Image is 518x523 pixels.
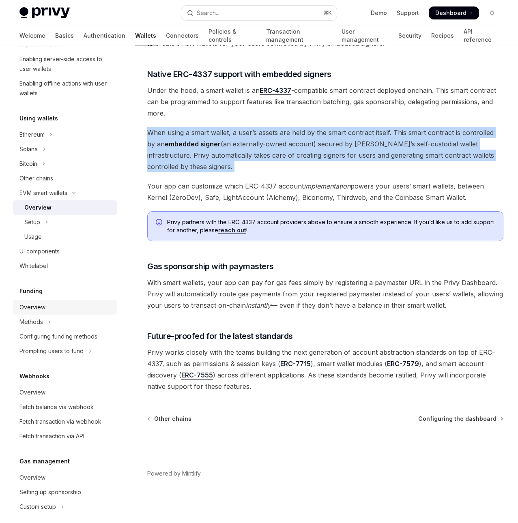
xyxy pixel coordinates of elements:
h5: Using wallets [19,114,58,123]
span: Your app can customize which ERC-4337 account powers your users’ smart wallets, between Kernel (Z... [147,180,503,203]
div: Search... [197,8,219,18]
span: Dashboard [435,9,466,17]
div: UI components [19,246,60,256]
a: Other chains [148,415,191,423]
a: Connectors [166,26,199,45]
div: Fetch transaction via API [19,431,84,441]
a: Dashboard [429,6,479,19]
div: Prompting users to fund [19,346,84,356]
a: Authentication [84,26,125,45]
div: Setting up sponsorship [19,487,81,497]
button: Toggle Ethereum section [13,127,117,142]
div: Solana [19,144,38,154]
a: Overview [13,300,117,315]
button: Open search [181,6,337,20]
a: Usage [13,229,117,244]
div: Ethereum [19,130,45,139]
button: Toggle Custom setup section [13,499,117,514]
a: UI components [13,244,117,259]
img: light logo [19,7,70,19]
svg: Info [156,219,164,227]
a: Enabling offline actions with user wallets [13,76,117,101]
span: Gas sponsorship with paymasters [147,261,274,272]
a: Configuring the dashboard [418,415,503,423]
a: reach out [218,227,246,234]
span: Future-proofed for the latest standards [147,330,293,342]
a: Basics [55,26,74,45]
button: Toggle Setup section [13,215,117,229]
button: Toggle Bitcoin section [13,156,117,171]
button: Toggle Solana section [13,142,117,156]
div: Fetch balance via webhook [19,402,94,412]
div: Enabling offline actions with user wallets [19,79,112,98]
div: Bitcoin [19,159,37,169]
div: Setup [24,217,40,227]
a: ERC-7579 [387,360,419,368]
a: Demo [371,9,387,17]
button: Toggle dark mode [486,6,499,19]
a: Overview [13,200,117,215]
a: Enabling server-side access to user wallets [13,52,117,76]
a: Setting up sponsorship [13,485,117,499]
a: Welcome [19,26,45,45]
div: Configuring funding methods [19,332,97,341]
a: ERC-7715 [280,360,311,368]
span: Under the hood, a smart wallet is an -compatible smart contract deployed onchain. This smart cont... [147,85,503,119]
button: Toggle EVM smart wallets section [13,186,117,200]
div: Other chains [19,174,53,183]
h5: Funding [19,286,43,296]
span: Privy partners with the ERC-4337 account providers above to ensure a smooth experience. If you’d ... [167,218,495,234]
span: When using a smart wallet, a user’s assets are held by the smart contract itself. This smart cont... [147,127,503,172]
a: ERC-4337 [260,86,291,95]
a: Support [397,9,419,17]
div: Methods [19,317,43,327]
a: Configuring funding methods [13,329,117,344]
div: Fetch transaction via webhook [19,417,101,427]
a: Fetch balance via webhook [13,400,117,414]
span: With smart wallets, your app can pay for gas fees simply by registering a paymaster URL in the Pr... [147,277,503,311]
div: Overview [19,388,45,397]
span: Other chains [154,415,191,423]
h5: Webhooks [19,371,49,381]
a: User management [342,26,389,45]
a: Overview [13,385,117,400]
em: implementation [304,182,350,190]
span: Configuring the dashboard [418,415,497,423]
a: Fetch transaction via API [13,429,117,444]
div: Usage [24,232,42,242]
div: EVM smart wallets [19,188,67,198]
strong: embedded signer [165,140,221,148]
div: Overview [19,473,45,482]
a: Transaction management [266,26,332,45]
a: Overview [13,470,117,485]
div: Enabling server-side access to user wallets [19,54,112,74]
em: instantly [246,301,271,309]
a: Recipes [431,26,454,45]
span: Native ERC-4337 support with embedded signers [147,69,331,80]
a: Policies & controls [208,26,256,45]
span: ⌘ K [323,10,332,16]
div: Whitelabel [19,261,48,271]
a: Fetch transaction via webhook [13,414,117,429]
a: Wallets [135,26,156,45]
div: Custom setup [19,502,56,512]
a: Powered by Mintlify [147,469,201,478]
a: ERC-7555 [181,371,213,379]
button: Toggle Methods section [13,315,117,329]
a: API reference [464,26,499,45]
a: Other chains [13,171,117,186]
a: Security [398,26,421,45]
h5: Gas management [19,457,70,466]
span: Privy works closely with the teams building the next generation of account abstraction standards ... [147,347,503,392]
a: Whitelabel [13,259,117,273]
button: Toggle Prompting users to fund section [13,344,117,358]
div: Overview [19,302,45,312]
div: Overview [24,203,52,212]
